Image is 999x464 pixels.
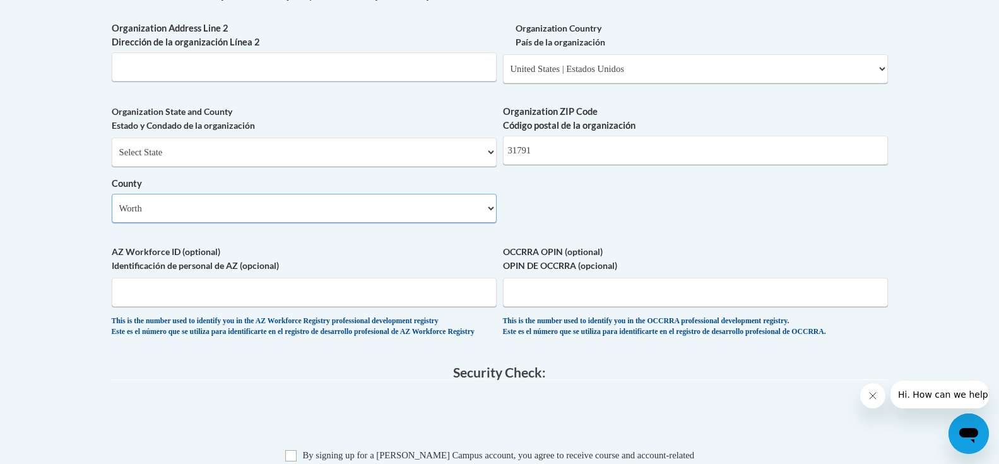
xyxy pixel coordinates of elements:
[112,245,497,273] label: AZ Workforce ID (optional) Identificación de personal de AZ (opcional)
[112,316,497,337] div: This is the number used to identify you in the AZ Workforce Registry professional development reg...
[112,21,497,49] label: Organization Address Line 2 Dirección de la organización Línea 2
[112,105,497,133] label: Organization State and County Estado y Condado de la organización
[8,9,102,19] span: Hi. How can we help?
[949,413,989,454] iframe: Button to launch messaging window
[503,105,888,133] label: Organization ZIP Code Código postal de la organización
[503,136,888,165] input: Metadata input
[404,393,596,442] iframe: reCAPTCHA
[503,21,888,49] label: Organization Country País de la organización
[860,383,885,408] iframe: Close message
[112,177,497,191] label: County
[503,316,888,337] div: This is the number used to identify you in the OCCRRA professional development registry. Este es ...
[112,52,497,81] input: Metadata input
[890,381,989,408] iframe: Message from company
[503,245,888,273] label: OCCRRA OPIN (optional) OPIN DE OCCRRA (opcional)
[453,364,546,380] span: Security Check:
